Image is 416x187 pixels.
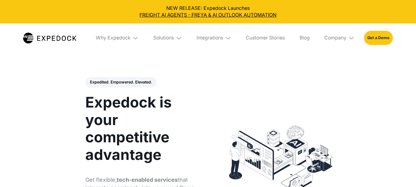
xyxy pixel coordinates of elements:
div: Solutions [153,35,174,41]
strong: tech-enabled services [117,177,178,183]
a: Blog [295,23,315,53]
div: Company [324,35,346,41]
h1: Expedock is your competitive advantage [85,94,201,164]
div: Solutions [148,23,187,53]
iframe: Chat Widget [385,157,416,187]
div: NEW RELEASE: Expedock Launches [5,5,411,18]
div: Company [319,23,359,53]
a: Get a Demo [364,31,393,45]
div: Integrations [192,23,236,53]
div: Why Expedock [96,35,131,41]
a: Customer Stories [241,23,290,53]
div: Integrations [196,35,223,41]
a: FREIGHT AI AGENTS - FREYA & AI OUTLOOK AUTOMATION [5,12,411,18]
div: Why Expedock [91,23,143,53]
